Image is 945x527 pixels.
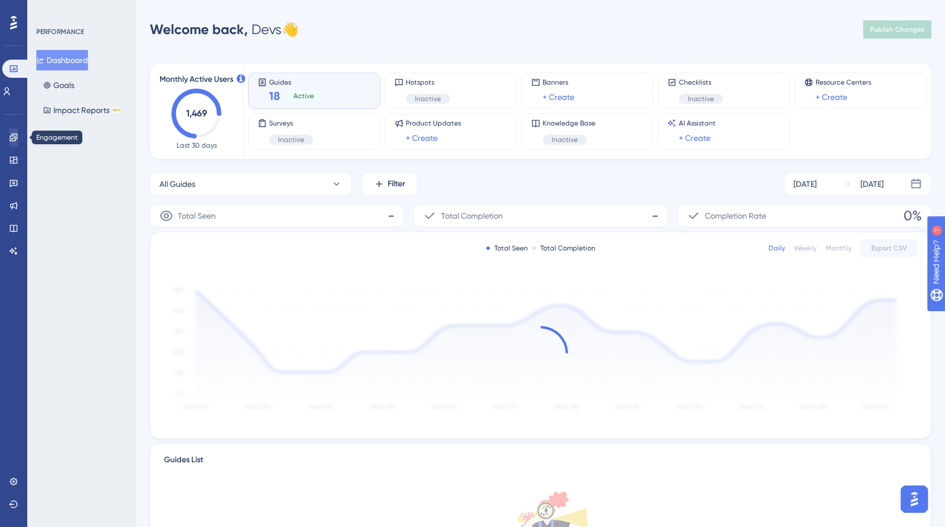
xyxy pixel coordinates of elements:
[816,78,871,87] span: Resource Centers
[278,135,304,144] span: Inactive
[794,244,817,253] div: Weekly
[532,244,595,253] div: Total Completion
[79,6,82,15] div: 1
[36,75,81,95] button: Goals
[388,177,405,191] span: Filter
[415,94,441,103] span: Inactive
[871,244,907,253] span: Export CSV
[406,119,461,128] span: Product Updates
[870,25,925,34] span: Publish Changes
[150,20,299,39] div: Devs 👋
[897,482,931,516] iframe: UserGuiding AI Assistant Launcher
[159,177,195,191] span: All Guides
[863,20,931,39] button: Publish Changes
[826,244,851,253] div: Monthly
[178,209,216,223] span: Total Seen
[688,94,714,103] span: Inactive
[543,78,574,87] span: Banners
[543,119,595,128] span: Knowledge Base
[177,141,217,150] span: Last 30 days
[816,90,847,104] a: + Create
[652,207,658,225] span: -
[486,244,528,253] div: Total Seen
[406,131,438,145] a: + Create
[441,209,503,223] span: Total Completion
[361,173,418,195] button: Filter
[150,173,352,195] button: All Guides
[27,3,71,16] span: Need Help?
[150,21,248,37] span: Welcome back,
[679,119,716,128] span: AI Assistant
[112,107,122,113] div: BETA
[793,177,817,191] div: [DATE]
[36,100,129,120] button: Impact ReportsBETA
[860,239,917,257] button: Export CSV
[269,88,280,104] span: 18
[159,73,233,86] span: Monthly Active Users
[552,135,578,144] span: Inactive
[860,177,884,191] div: [DATE]
[186,108,207,119] text: 1,469
[679,78,723,87] span: Checklists
[543,90,574,104] a: + Create
[293,91,314,101] span: Active
[269,119,313,128] span: Surveys
[164,453,203,474] span: Guides List
[269,78,323,86] span: Guides
[904,207,922,225] span: 0%
[705,209,766,223] span: Completion Rate
[388,207,394,225] span: -
[679,131,711,145] a: + Create
[406,78,450,87] span: Hotspots
[768,244,785,253] div: Daily
[36,50,88,70] button: Dashboard
[36,27,84,36] div: PERFORMANCE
